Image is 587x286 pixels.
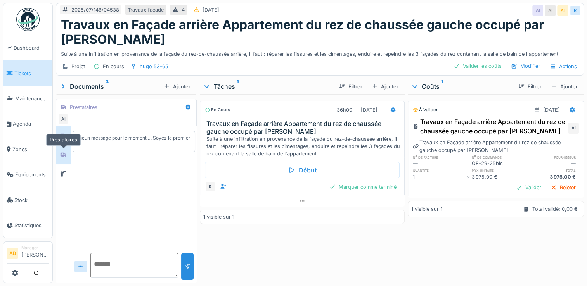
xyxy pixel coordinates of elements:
[15,171,49,178] span: Équipements
[58,114,69,124] div: AI
[3,86,52,111] a: Maintenance
[3,60,52,86] a: Tickets
[413,139,579,153] div: Travaux en Façade arrière Appartement du rez de chaussée gauche occupé par [PERSON_NAME]
[471,173,525,181] div: 3 975,00 €
[205,162,400,178] div: Début
[471,168,525,173] h6: prix unitaire
[76,134,192,148] div: Aucun message pour le moment … Soyez le premier !
[206,120,401,135] h3: Travaux en Façade arrière Appartement du rez de chaussée gauche occupé par [PERSON_NAME]
[106,82,109,91] sup: 3
[543,106,560,114] div: [DATE]
[361,106,377,114] div: [DATE]
[525,155,579,160] h6: fournisseur
[21,245,49,251] div: Manager
[16,8,40,31] img: Badge_color-CXgf-gQk.svg
[568,123,579,134] div: AI
[61,17,579,47] h1: Travaux en Façade arrière Appartement du rez de chaussée gauche occupé par [PERSON_NAME]
[21,245,49,262] li: [PERSON_NAME]
[326,182,400,192] div: Marquer comme terminé
[161,81,194,92] div: Ajouter
[128,6,164,14] div: Travaux façade
[337,106,352,114] div: 36h00
[525,168,579,173] h6: total
[13,120,49,127] span: Agenda
[471,155,525,160] h6: n° de commande
[546,61,580,72] div: Actions
[369,81,402,92] div: Ajouter
[14,222,49,229] span: Statistiques
[205,181,216,192] div: R
[70,103,97,111] div: Prestataires
[570,5,580,16] div: R
[413,117,566,136] div: Travaux en Façade arrière Appartement du rez de chaussée gauche occupé par [PERSON_NAME]
[46,134,81,145] div: Prestataires
[413,160,466,167] div: —
[525,160,579,167] div: —
[103,63,124,70] div: En cours
[206,135,401,158] div: Suite à une infiltration en provenance de la façade du rez-de-chaussée arrière, il faut : réparer...
[413,107,438,113] div: À valider
[508,61,543,71] div: Modifier
[3,187,52,212] a: Stock
[205,107,230,113] div: En cours
[3,111,52,136] a: Agenda
[61,47,579,58] div: Suite à une infiltration en provenance de la façade du rez-de-chaussée arrière, il faut : réparer...
[548,81,581,92] div: Ajouter
[532,5,543,16] div: AI
[7,248,18,259] li: AB
[336,81,365,92] div: Filtrer
[15,95,49,102] span: Maintenance
[411,82,512,91] div: Coûts
[237,82,239,91] sup: 1
[515,81,545,92] div: Filtrer
[467,173,472,181] div: ×
[413,173,466,181] div: 1
[525,173,579,181] div: 3 975,00 €
[14,196,49,204] span: Stock
[547,182,579,193] div: Rejeter
[557,5,568,16] div: AI
[3,213,52,238] a: Statistiques
[532,205,578,213] div: Total validé: 0,00 €
[203,6,219,14] div: [DATE]
[71,6,119,14] div: 2025/07/146/04538
[203,82,333,91] div: Tâches
[3,137,52,162] a: Zones
[413,155,466,160] h6: n° de facture
[441,82,443,91] sup: 1
[59,82,161,91] div: Documents
[71,63,85,70] div: Projet
[12,146,49,153] span: Zones
[14,44,49,52] span: Dashboard
[413,168,466,173] h6: quantité
[7,245,49,264] a: AB Manager[PERSON_NAME]
[14,70,49,77] span: Tickets
[411,205,442,213] div: 1 visible sur 1
[471,160,525,167] div: OF-29-25bis
[182,6,185,14] div: 4
[140,63,168,70] div: hugo 53-65
[545,5,556,16] div: AI
[450,61,505,71] div: Valider les coûts
[203,213,234,221] div: 1 visible sur 1
[513,182,544,193] div: Valider
[3,162,52,187] a: Équipements
[3,35,52,60] a: Dashboard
